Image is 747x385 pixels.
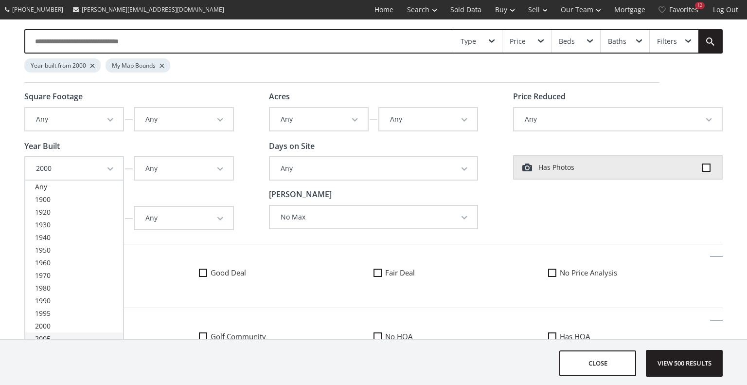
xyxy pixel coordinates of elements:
[24,92,234,101] h4: Square Footage
[35,334,51,343] span: 2005
[657,38,677,45] div: Filters
[373,268,548,278] label: Fair Deal
[514,108,722,130] button: Any
[270,206,478,228] button: No Max
[199,331,373,342] label: Golf Community
[35,309,51,318] span: 1995
[135,108,232,130] button: Any
[35,245,51,255] span: 1950
[24,191,234,200] h4: Garage Spaces
[548,331,723,342] label: Has HOA
[24,58,101,73] div: Year built from 2000
[35,195,51,204] span: 1900
[68,0,229,18] a: [PERSON_NAME][EMAIL_ADDRESS][DOMAIN_NAME]
[35,283,51,293] span: 1980
[35,182,47,191] span: Any
[548,268,723,278] label: No Price Analysis
[269,190,479,199] h4: [PERSON_NAME]
[25,157,123,180] button: 2000
[24,313,723,331] h4: Community Features
[649,350,720,376] span: View 500 results
[24,249,723,268] h4: Deal Ratings
[695,2,705,9] div: 12
[379,108,477,130] button: Any
[510,38,526,45] div: Price
[608,38,626,45] div: Baths
[559,38,575,45] div: Beds
[513,155,723,180] label: Has Photos
[646,350,723,377] button: View 500 results
[269,142,479,151] h4: Days on Site
[35,321,51,330] span: 2000
[270,157,478,180] button: Any
[12,5,63,14] span: [PHONE_NUMBER]
[269,92,479,101] h4: Acres
[559,350,636,376] button: close
[513,92,723,101] h4: Price Reduced
[35,296,51,305] span: 1990
[373,331,548,342] label: No HOA
[461,38,476,45] div: Type
[35,233,51,242] span: 1940
[135,207,232,229] button: Any
[25,108,123,130] button: Any
[35,258,51,267] span: 1960
[35,220,51,229] span: 1930
[24,142,234,151] h4: Year Built
[35,207,51,217] span: 1920
[106,58,170,73] div: My Map Bounds
[270,108,368,130] button: Any
[199,268,373,278] label: Good Deal
[82,5,224,14] span: [PERSON_NAME][EMAIL_ADDRESS][DOMAIN_NAME]
[135,157,232,180] button: Any
[35,271,51,280] span: 1970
